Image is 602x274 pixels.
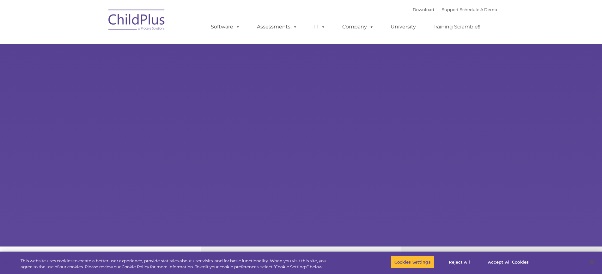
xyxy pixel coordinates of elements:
[204,21,246,33] a: Software
[585,255,599,269] button: Close
[442,7,459,12] a: Support
[336,21,380,33] a: Company
[251,21,304,33] a: Assessments
[391,256,434,269] button: Cookies Settings
[440,256,479,269] button: Reject All
[460,7,497,12] a: Schedule A Demo
[105,5,168,37] img: ChildPlus by Procare Solutions
[308,21,332,33] a: IT
[21,258,331,270] div: This website uses cookies to create a better user experience, provide statistics about user visit...
[484,256,532,269] button: Accept All Cookies
[384,21,422,33] a: University
[413,7,497,12] font: |
[426,21,487,33] a: Training Scramble!!
[413,7,434,12] a: Download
